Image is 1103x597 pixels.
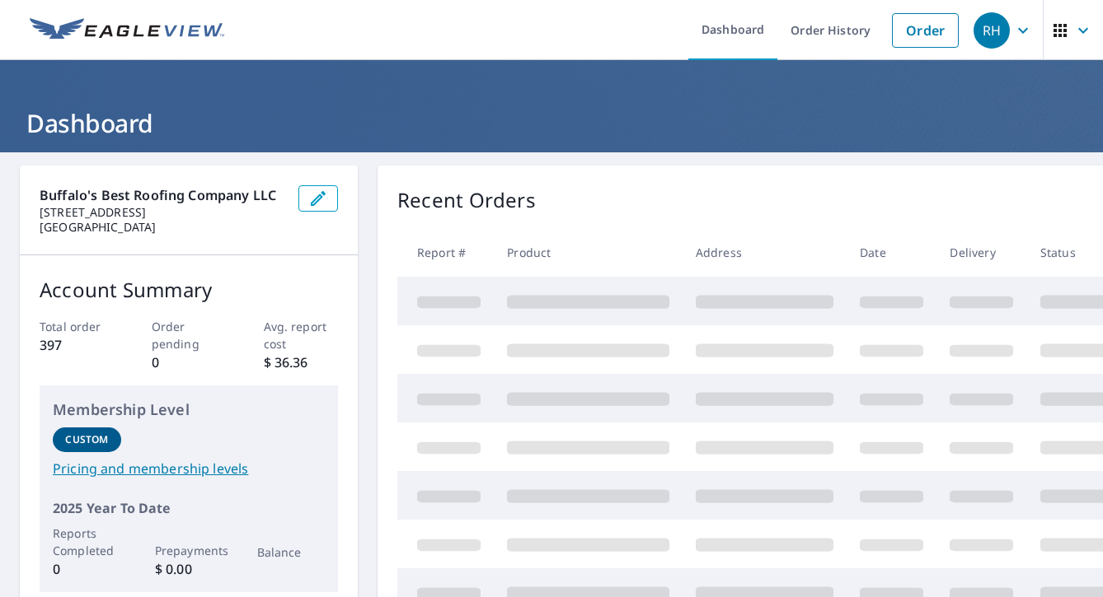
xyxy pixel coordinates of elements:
[40,185,285,205] p: Buffalo's Best Roofing Company LLC
[40,335,115,355] p: 397
[53,525,121,559] p: Reports Completed
[683,228,847,277] th: Address
[264,352,339,372] p: $ 36.36
[53,559,121,579] p: 0
[936,228,1026,277] th: Delivery
[40,318,115,335] p: Total order
[155,559,223,579] p: $ 0.00
[847,228,936,277] th: Date
[257,543,326,561] p: Balance
[397,228,494,277] th: Report #
[892,13,959,48] a: Order
[397,185,536,215] p: Recent Orders
[264,318,339,352] p: Avg. report cost
[40,275,338,305] p: Account Summary
[53,399,325,421] p: Membership Level
[30,18,224,43] img: EV Logo
[494,228,683,277] th: Product
[53,459,325,478] a: Pricing and membership levels
[53,498,325,518] p: 2025 Year To Date
[40,205,285,220] p: [STREET_ADDRESS]
[974,12,1010,49] div: RH
[152,318,227,352] p: Order pending
[152,352,227,372] p: 0
[155,542,223,559] p: Prepayments
[20,106,1083,140] h1: Dashboard
[65,432,108,447] p: Custom
[40,220,285,235] p: [GEOGRAPHIC_DATA]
